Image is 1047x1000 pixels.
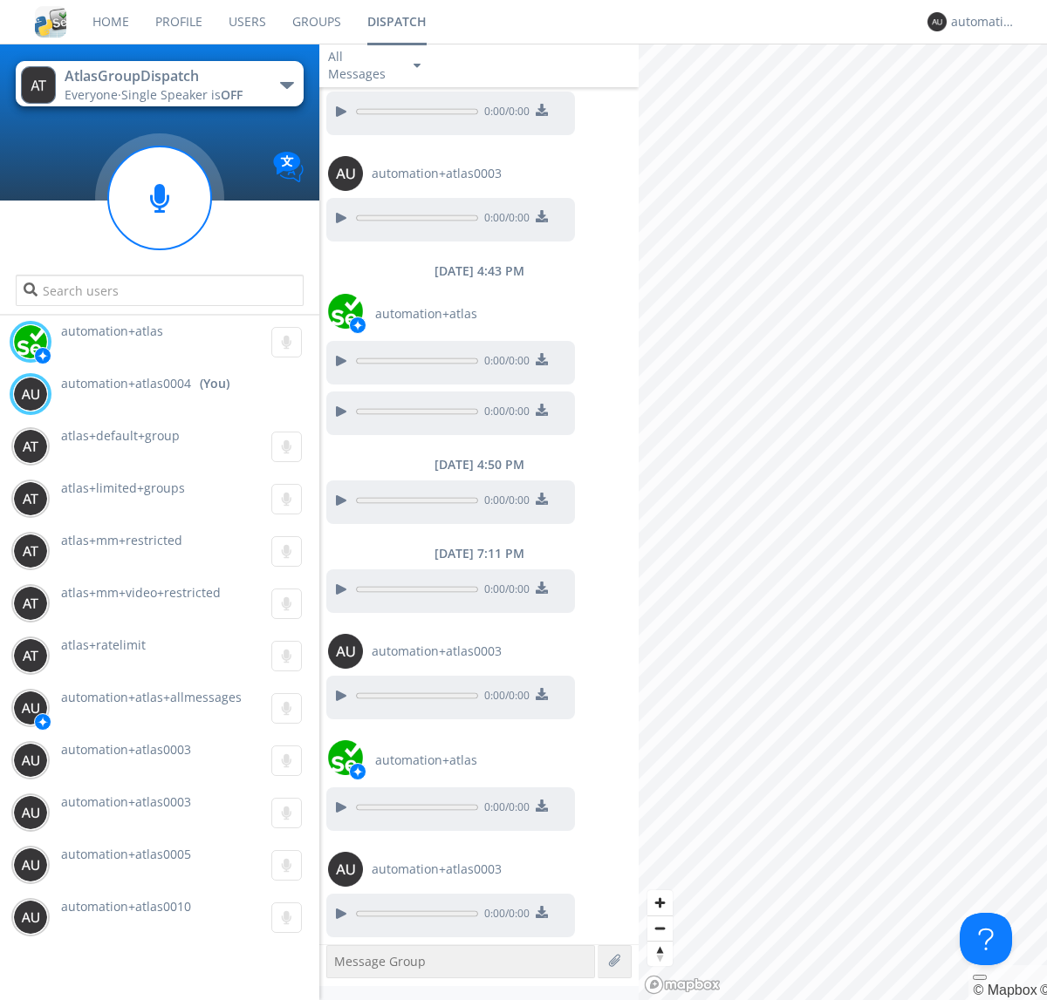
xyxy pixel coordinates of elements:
[647,942,673,966] span: Reset bearing to north
[478,353,530,372] span: 0:00 / 0:00
[647,915,673,941] button: Zoom out
[536,104,548,116] img: download media button
[644,975,721,995] a: Mapbox logo
[536,353,548,365] img: download media button
[328,852,363,887] img: 373638.png
[973,975,987,980] button: Toggle attribution
[61,375,191,392] span: automation+atlas0004
[960,913,1012,965] iframe: Toggle Customer Support
[61,480,185,496] span: atlas+limited+groups
[927,12,947,31] img: 373638.png
[478,688,530,707] span: 0:00 / 0:00
[13,481,48,516] img: 373638.png
[221,86,243,103] span: OFF
[536,493,548,505] img: download media button
[35,6,66,37] img: cddb5a64eb264b2086981ab96f4c1ba7
[61,689,242,705] span: automation+atlas+allmessages
[536,688,548,700] img: download media button
[478,404,530,423] span: 0:00 / 0:00
[328,48,398,83] div: All Messages
[61,532,182,548] span: atlas+mm+restricted
[951,13,1016,31] div: automation+atlas0004
[478,582,530,601] span: 0:00 / 0:00
[375,752,477,769] span: automation+atlas
[21,66,56,104] img: 373638.png
[61,427,180,444] span: atlas+default+group
[16,275,303,306] input: Search users
[372,165,502,182] span: automation+atlas0003
[16,61,303,106] button: AtlasGroupDispatchEveryone·Single Speaker isOFF
[61,846,191,862] span: automation+atlas0005
[536,906,548,918] img: download media button
[13,638,48,673] img: 373638.png
[973,983,1037,997] a: Mapbox
[319,262,639,280] div: [DATE] 4:43 PM
[647,916,673,941] span: Zoom out
[375,305,477,323] span: automation+atlas
[414,64,421,68] img: caret-down-sm.svg
[13,847,48,882] img: 373638.png
[273,152,304,182] img: Translation enabled
[328,156,363,191] img: 373638.png
[536,799,548,812] img: download media button
[478,210,530,229] span: 0:00 / 0:00
[478,104,530,123] span: 0:00 / 0:00
[328,634,363,669] img: 373638.png
[647,890,673,915] button: Zoom in
[647,941,673,966] button: Reset bearing to north
[61,323,163,339] span: automation+atlas
[61,584,221,601] span: atlas+mm+video+restricted
[61,636,146,653] span: atlas+ratelimit
[372,643,502,660] span: automation+atlas0003
[200,375,229,392] div: (You)
[319,545,639,562] div: [DATE] 7:11 PM
[478,906,530,925] span: 0:00 / 0:00
[319,456,639,473] div: [DATE] 4:50 PM
[13,690,48,725] img: 373638.png
[328,294,363,329] img: d2d01cd9b4174d08988066c6d424eccd
[13,534,48,568] img: 373638.png
[372,861,502,878] span: automation+atlas0003
[13,743,48,778] img: 373638.png
[13,429,48,464] img: 373638.png
[61,793,191,810] span: automation+atlas0003
[61,741,191,758] span: automation+atlas0003
[65,86,261,104] div: Everyone ·
[328,740,363,775] img: d2d01cd9b4174d08988066c6d424eccd
[121,86,243,103] span: Single Speaker is
[536,210,548,222] img: download media button
[478,493,530,512] span: 0:00 / 0:00
[13,324,48,359] img: d2d01cd9b4174d08988066c6d424eccd
[13,795,48,830] img: 373638.png
[478,799,530,819] span: 0:00 / 0:00
[65,66,261,86] div: AtlasGroupDispatch
[61,898,191,915] span: automation+atlas0010
[13,586,48,621] img: 373638.png
[536,404,548,416] img: download media button
[13,900,48,935] img: 373638.png
[13,377,48,412] img: 373638.png
[536,582,548,594] img: download media button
